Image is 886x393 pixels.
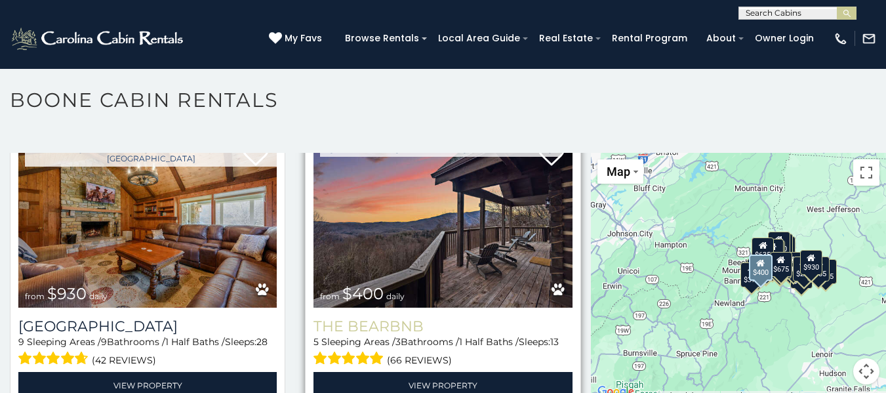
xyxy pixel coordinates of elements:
div: $315 [769,254,791,279]
span: from [320,291,340,301]
a: The Bearbnb [313,318,572,335]
button: Change map style [597,159,643,184]
div: $320 [768,231,790,256]
span: 9 [101,336,107,348]
span: (42 reviews) [92,352,156,369]
img: Appalachian Mountain Lodge [18,134,277,307]
a: Local Area Guide [432,28,527,49]
span: from [25,291,45,301]
span: (66 reviews) [387,352,452,369]
span: 3 [395,336,401,348]
span: 1 Half Baths / [165,336,225,348]
a: [PERSON_NAME] / Blowing Rock, [GEOGRAPHIC_DATA] [25,140,277,167]
span: $400 [342,284,384,303]
span: Map [607,165,630,178]
div: $255 [771,234,793,259]
div: $299 [792,257,815,281]
span: 5 [313,336,319,348]
img: mail-regular-white.png [862,31,876,46]
a: The Bearbnb from $400 daily [313,134,572,307]
div: Sleeping Areas / Bathrooms / Sleeps: [313,335,572,369]
div: $930 [799,250,822,275]
button: Map camera controls [853,358,879,384]
div: $400 [748,254,772,280]
h3: Appalachian Mountain Lodge [18,318,277,335]
div: $355 [807,256,830,281]
div: $635 [752,238,774,262]
div: $375 [740,262,763,287]
a: About [700,28,742,49]
a: Real Estate [533,28,599,49]
a: [GEOGRAPHIC_DATA] [18,318,277,335]
div: $355 [815,259,837,284]
span: 9 [18,336,24,348]
img: phone-regular-white.png [834,31,848,46]
span: daily [386,291,405,301]
div: $350 [790,264,813,289]
img: White-1-2.png [10,26,187,52]
div: $675 [770,252,792,277]
span: daily [89,291,108,301]
a: Appalachian Mountain Lodge from $930 daily [18,134,277,307]
button: Toggle fullscreen view [853,159,879,186]
span: $930 [47,284,87,303]
img: The Bearbnb [313,134,572,307]
a: My Favs [269,31,325,46]
div: Sleeping Areas / Bathrooms / Sleeps: [18,335,277,369]
a: Rental Program [605,28,694,49]
span: 1 Half Baths / [459,336,519,348]
div: $380 [782,251,805,276]
span: My Favs [285,31,322,45]
a: Owner Login [748,28,820,49]
span: 28 [256,336,268,348]
span: 13 [550,336,559,348]
a: Browse Rentals [338,28,426,49]
div: $565 [761,238,783,263]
